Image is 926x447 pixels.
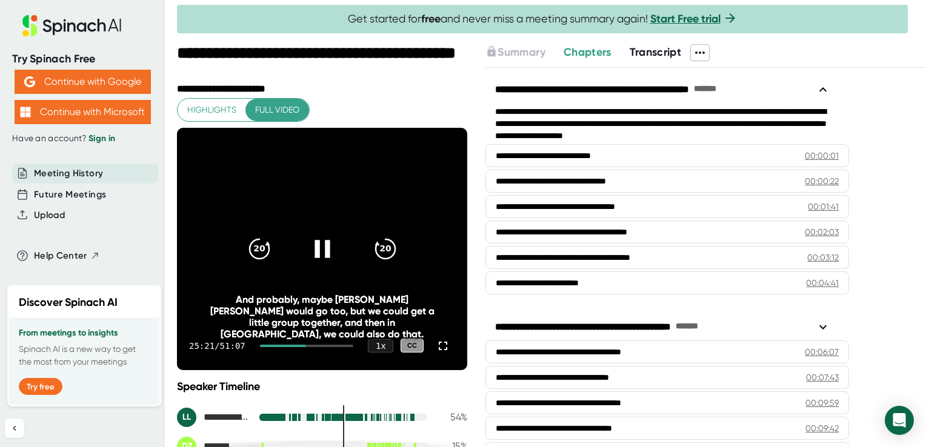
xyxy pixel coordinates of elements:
[805,175,839,187] div: 00:00:22
[630,44,682,61] button: Transcript
[650,12,721,25] a: Start Free trial
[34,208,65,222] button: Upload
[885,406,914,435] div: Open Intercom Messenger
[255,102,299,118] span: Full video
[15,100,151,124] button: Continue with Microsoft
[401,339,424,353] div: CC
[806,277,839,289] div: 00:04:41
[177,408,196,427] div: LL
[805,346,839,358] div: 00:06:07
[34,249,87,263] span: Help Center
[245,99,309,121] button: Full video
[807,251,839,263] div: 00:03:12
[24,76,35,87] img: Aehbyd4JwY73AAAAAElFTkSuQmCC
[88,133,115,144] a: Sign in
[348,12,738,26] span: Get started for and never miss a meeting summary again!
[34,167,103,180] button: Meeting History
[178,99,246,121] button: Highlights
[630,45,682,59] span: Transcript
[34,249,100,263] button: Help Center
[34,188,106,202] button: Future Meetings
[177,408,250,427] div: Lisa Levinson
[187,102,236,118] span: Highlights
[5,419,24,438] button: Collapse sidebar
[15,70,151,94] button: Continue with Google
[19,343,150,368] p: Spinach AI is a new way to get the most from your meetings
[437,411,467,423] div: 54 %
[805,226,839,238] div: 00:02:03
[805,397,839,409] div: 00:09:59
[12,133,153,144] div: Have an account?
[206,294,439,340] div: And probably, maybe [PERSON_NAME] [PERSON_NAME] would go too, but we could get a little group tog...
[19,328,150,338] h3: From meetings to insights
[421,12,441,25] b: free
[808,200,839,213] div: 00:01:41
[564,45,611,59] span: Chapters
[805,150,839,162] div: 00:00:01
[485,44,563,61] div: Upgrade to access
[177,380,467,393] div: Speaker Timeline
[12,52,153,66] div: Try Spinach Free
[189,341,245,351] div: 25:21 / 51:07
[498,45,545,59] span: Summary
[19,294,118,311] h2: Discover Spinach AI
[805,422,839,434] div: 00:09:42
[806,371,839,383] div: 00:07:43
[485,44,545,61] button: Summary
[19,378,62,395] button: Try free
[368,339,393,353] div: 1 x
[564,44,611,61] button: Chapters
